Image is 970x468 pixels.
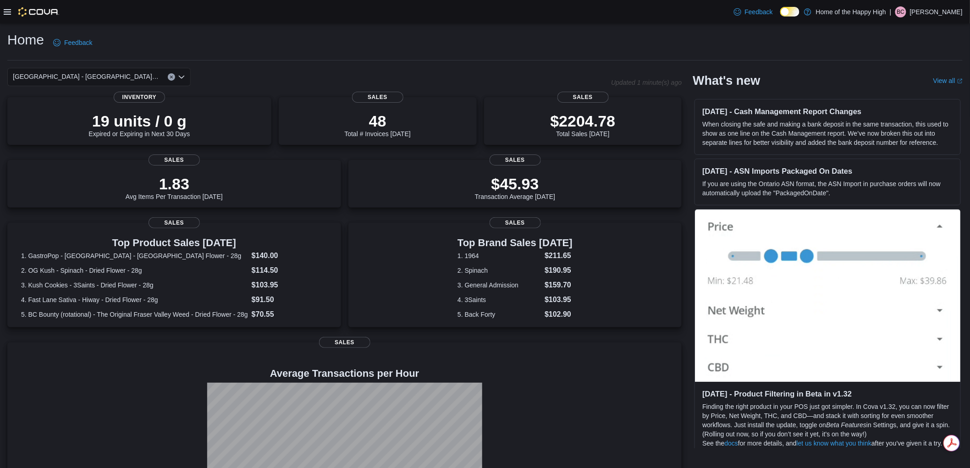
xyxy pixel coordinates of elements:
button: Clear input [168,73,175,81]
dt: 2. Spinach [457,266,541,275]
span: Sales [352,92,403,103]
h4: Average Transactions per Hour [15,368,674,379]
span: Feedback [64,38,92,47]
a: View allExternal link [933,77,963,84]
p: When closing the safe and making a bank deposit in the same transaction, this used to show as one... [702,120,953,147]
dd: $190.95 [545,265,573,276]
p: $45.93 [475,175,556,193]
p: $2204.78 [551,112,616,130]
h3: [DATE] - ASN Imports Packaged On Dates [702,166,953,176]
p: See the for more details, and after you’ve given it a try. [702,439,953,448]
span: Feedback [745,7,773,17]
dd: $140.00 [252,250,327,261]
dt: 1. 1964 [457,251,541,260]
h3: Top Brand Sales [DATE] [457,237,573,248]
div: Bradley Codner [895,6,906,17]
span: Inventory [114,92,165,103]
p: 1.83 [126,175,223,193]
p: 48 [344,112,410,130]
dt: 2. OG Kush - Spinach - Dried Flower - 28g [21,266,248,275]
div: Transaction Average [DATE] [475,175,556,200]
dd: $102.90 [545,309,573,320]
input: Dark Mode [780,7,799,17]
p: Updated 1 minute(s) ago [611,79,682,86]
dd: $103.95 [545,294,573,305]
dt: 5. Back Forty [457,310,541,319]
a: Feedback [730,3,777,21]
h2: What's new [693,73,760,88]
p: If you are using the Ontario ASN format, the ASN Import in purchase orders will now automatically... [702,179,953,198]
div: Avg Items Per Transaction [DATE] [126,175,223,200]
dt: 1. GastroPop - [GEOGRAPHIC_DATA] - [GEOGRAPHIC_DATA] Flower - 28g [21,251,248,260]
p: 19 units / 0 g [88,112,190,130]
span: Sales [149,217,200,228]
span: Sales [490,217,541,228]
dd: $159.70 [545,280,573,291]
dd: $91.50 [252,294,327,305]
a: Feedback [50,33,96,52]
p: | [890,6,892,17]
h3: [DATE] - Product Filtering in Beta in v1.32 [702,389,953,398]
dd: $70.55 [252,309,327,320]
span: Sales [557,92,609,103]
h1: Home [7,31,44,49]
div: Expired or Expiring in Next 30 Days [88,112,190,138]
h3: [DATE] - Cash Management Report Changes [702,107,953,116]
dt: 3. Kush Cookies - 3Saints - Dried Flower - 28g [21,281,248,290]
span: Sales [319,337,370,348]
dt: 3. General Admission [457,281,541,290]
dd: $103.95 [252,280,327,291]
dd: $211.65 [545,250,573,261]
dt: 5. BC Bounty (rotational) - The Original Fraser Valley Weed - Dried Flower - 28g [21,310,248,319]
div: Total # Invoices [DATE] [344,112,410,138]
a: docs [725,440,739,447]
h3: Top Product Sales [DATE] [21,237,327,248]
span: BC [897,6,905,17]
dt: 4. Fast Lane Sativa - Hiway - Dried Flower - 28g [21,295,248,304]
svg: External link [957,78,963,84]
dt: 4. 3Saints [457,295,541,304]
button: Open list of options [178,73,185,81]
p: Home of the Happy High [816,6,886,17]
div: Total Sales [DATE] [551,112,616,138]
em: Beta Features [826,421,866,429]
a: let us know what you think [797,440,871,447]
p: [PERSON_NAME] [910,6,963,17]
img: Cova [18,7,59,17]
span: Sales [490,154,541,165]
span: Sales [149,154,200,165]
span: [GEOGRAPHIC_DATA] - [GEOGRAPHIC_DATA] - Fire & Flower [13,71,159,82]
dd: $114.50 [252,265,327,276]
p: Finding the right product in your POS just got simpler. In Cova v1.32, you can now filter by Pric... [702,402,953,439]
